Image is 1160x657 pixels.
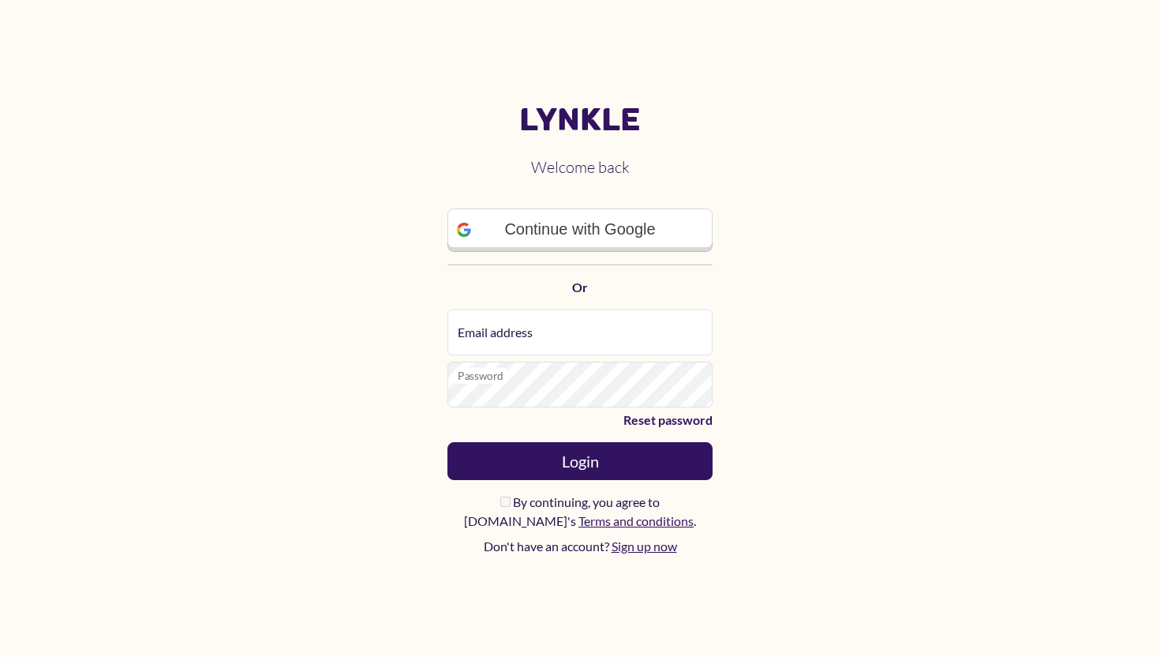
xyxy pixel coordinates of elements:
label: By continuing, you agree to [DOMAIN_NAME]'s . [447,493,713,531]
button: Login [447,442,713,480]
a: Terms and conditions [578,513,694,528]
h2: Welcome back [447,145,713,190]
a: Reset password [447,411,713,430]
strong: Or [572,280,588,295]
a: Sign up now [612,539,677,554]
input: By continuing, you agree to [DOMAIN_NAME]'s Terms and conditions. [500,497,511,507]
a: Continue with Google [447,208,713,251]
a: Lynkle [447,101,713,139]
p: Don't have an account? [447,537,713,556]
